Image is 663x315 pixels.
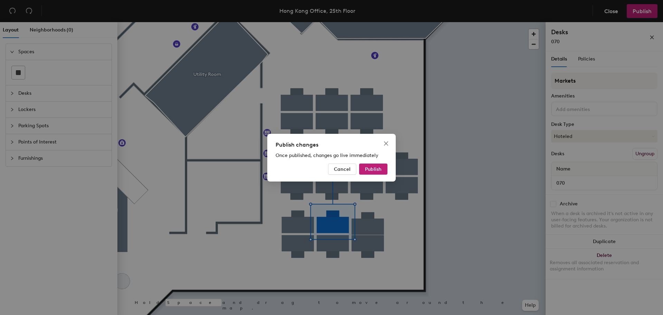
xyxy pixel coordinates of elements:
span: Close [381,141,392,146]
span: Publish [365,166,382,172]
span: Once published, changes go live immediately [276,152,378,158]
span: Cancel [334,166,350,172]
button: Close [381,138,392,149]
button: Cancel [328,164,356,175]
div: Publish changes [276,141,387,149]
button: Publish [359,164,387,175]
span: close [383,141,389,146]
